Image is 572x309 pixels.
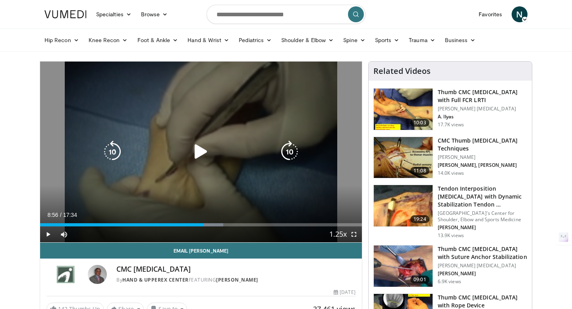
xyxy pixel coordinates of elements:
[373,66,431,76] h4: Related Videos
[438,88,527,104] h3: Thumb CMC [MEDICAL_DATA] with Full FCR LRTI
[410,167,429,175] span: 11:08
[438,122,464,128] p: 17.7K views
[404,32,440,48] a: Trauma
[438,278,461,285] p: 6.9K views
[122,276,189,283] a: Hand & UpperEx Center
[438,270,527,277] p: [PERSON_NAME]
[47,212,58,218] span: 8:56
[63,212,77,218] span: 17:34
[438,162,527,168] p: [PERSON_NAME], [PERSON_NAME]
[438,137,527,153] h3: CMC Thumb [MEDICAL_DATA] Techniques
[438,185,527,209] h3: Tendon Interposition [MEDICAL_DATA] with Dynamic Stabilization Tendon …
[370,32,404,48] a: Sports
[136,6,173,22] a: Browse
[346,226,362,242] button: Fullscreen
[373,137,527,179] a: 11:08 CMC Thumb [MEDICAL_DATA] Techniques [PERSON_NAME] [PERSON_NAME], [PERSON_NAME] 14.0K views
[410,215,429,223] span: 19:24
[438,232,464,239] p: 13.9K views
[330,226,346,242] button: Playback Rate
[374,137,433,178] img: 08bc6ee6-87c4-498d-b9ad-209c97b58688.150x105_q85_crop-smart_upscale.jpg
[474,6,507,22] a: Favorites
[40,243,362,259] a: Email [PERSON_NAME]
[438,154,527,160] p: [PERSON_NAME]
[438,170,464,176] p: 14.0K views
[40,62,362,243] video-js: Video Player
[44,10,87,18] img: VuMedi Logo
[373,88,527,130] a: 10:03 Thumb CMC [MEDICAL_DATA] with Full FCR LRTI [PERSON_NAME] [MEDICAL_DATA] A. Ilyas 17.7K views
[438,245,527,261] h3: Thumb CMC [MEDICAL_DATA] with Suture Anchor Stabilization
[40,226,56,242] button: Play
[410,276,429,284] span: 09:01
[438,114,527,120] p: A. Ilyas
[234,32,276,48] a: Pediatrics
[438,210,527,223] p: [GEOGRAPHIC_DATA]'s Center for Shoulder, Elbow and Sports Medicine
[116,265,356,274] h4: CMC [MEDICAL_DATA]
[512,6,528,22] a: N
[207,5,365,24] input: Search topics, interventions
[91,6,136,22] a: Specialties
[438,224,527,231] p: [PERSON_NAME]
[46,265,85,284] img: Hand & UpperEx Center
[374,185,433,226] img: rosenwasser_basal_joint_1.png.150x105_q85_crop-smart_upscale.jpg
[133,32,183,48] a: Foot & Ankle
[440,32,481,48] a: Business
[183,32,234,48] a: Hand & Wrist
[374,89,433,130] img: 155faa92-facb-4e6b-8eb7-d2d6db7ef378.150x105_q85_crop-smart_upscale.jpg
[40,32,84,48] a: Hip Recon
[438,263,527,269] p: [PERSON_NAME] [MEDICAL_DATA]
[276,32,338,48] a: Shoulder & Elbow
[60,212,62,218] span: /
[374,245,433,287] img: 6c4ab8d9-ead7-46ab-bb92-4bf4fe9ee6dd.150x105_q85_crop-smart_upscale.jpg
[334,289,355,296] div: [DATE]
[373,185,527,239] a: 19:24 Tendon Interposition [MEDICAL_DATA] with Dynamic Stabilization Tendon … [GEOGRAPHIC_DATA]'s...
[373,245,527,287] a: 09:01 Thumb CMC [MEDICAL_DATA] with Suture Anchor Stabilization [PERSON_NAME] [MEDICAL_DATA] [PER...
[56,226,72,242] button: Mute
[410,119,429,127] span: 10:03
[116,276,356,284] div: By FEATURING
[338,32,370,48] a: Spine
[84,32,133,48] a: Knee Recon
[438,106,527,112] p: [PERSON_NAME] [MEDICAL_DATA]
[40,223,362,226] div: Progress Bar
[216,276,258,283] a: [PERSON_NAME]
[88,265,107,284] img: Avatar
